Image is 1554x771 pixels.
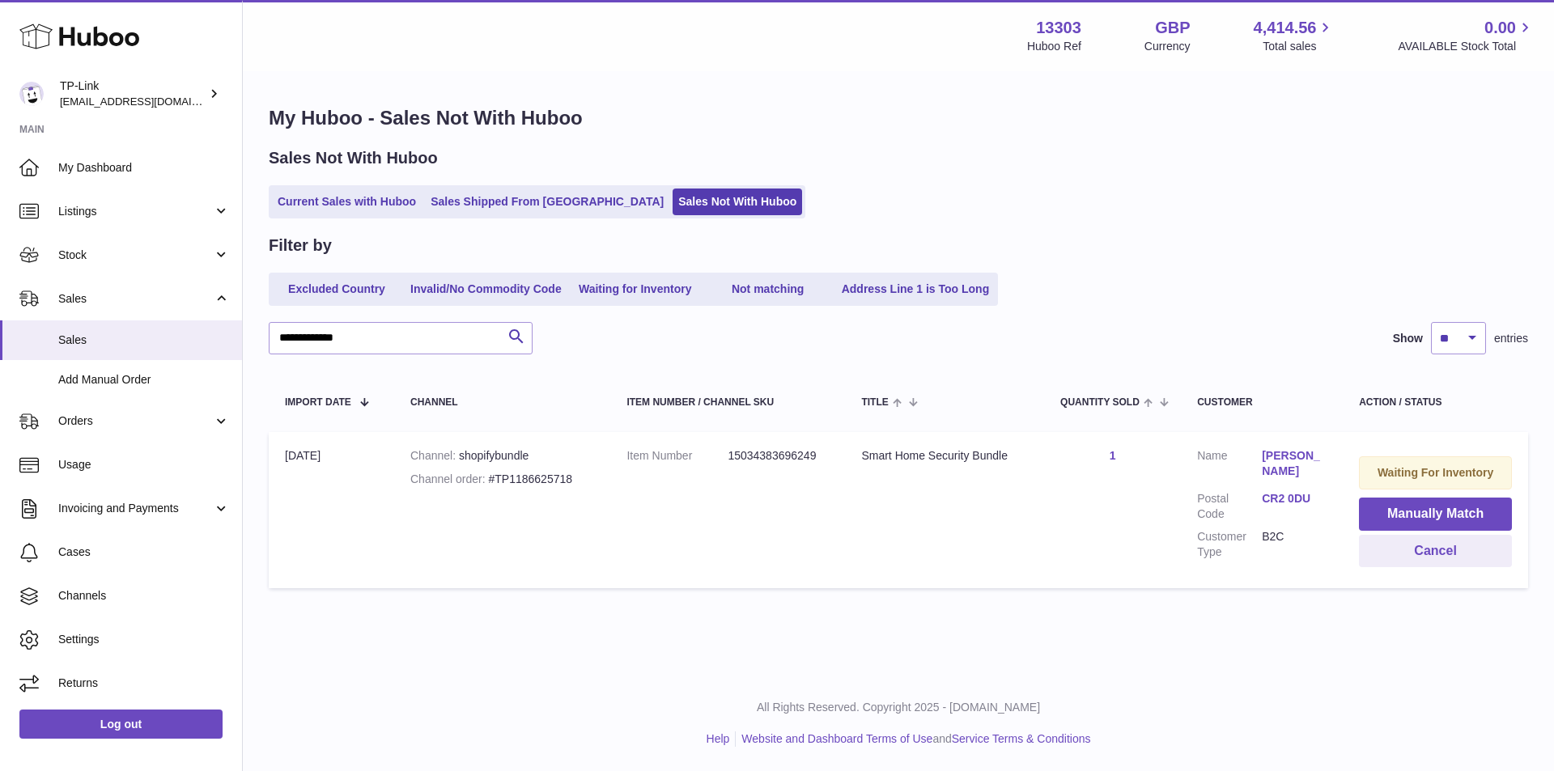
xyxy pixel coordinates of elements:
[58,544,230,560] span: Cases
[1144,39,1191,54] div: Currency
[269,105,1528,131] h1: My Huboo - Sales Not With Huboo
[1398,17,1535,54] a: 0.00 AVAILABLE Stock Total
[410,397,594,408] div: Channel
[58,204,213,219] span: Listings
[60,95,238,108] span: [EMAIL_ADDRESS][DOMAIN_NAME]
[58,457,230,472] span: Usage
[1197,491,1262,522] dt: Postal Code
[736,731,1090,747] li: and
[19,710,223,739] a: Log out
[626,448,728,464] dt: Item Number
[1494,331,1528,346] span: entries
[1155,17,1190,39] strong: GBP
[673,189,802,215] a: Sales Not With Huboo
[58,676,230,691] span: Returns
[58,333,230,348] span: Sales
[1398,39,1535,54] span: AVAILABLE Stock Total
[58,501,213,516] span: Invoicing and Payments
[58,248,213,263] span: Stock
[1393,331,1423,346] label: Show
[256,700,1541,715] p: All Rights Reserved. Copyright 2025 - [DOMAIN_NAME]
[1197,397,1327,408] div: Customer
[269,235,332,256] h2: Filter by
[1359,397,1512,408] div: Action / Status
[1197,529,1262,560] dt: Customer Type
[861,397,888,408] span: Title
[58,413,213,429] span: Orders
[741,732,932,745] a: Website and Dashboard Terms of Use
[269,147,438,169] h2: Sales Not With Huboo
[269,432,394,588] td: [DATE]
[410,472,594,487] div: #TP1186625718
[703,276,833,303] a: Not matching
[728,448,829,464] dd: 15034383696249
[1254,17,1335,54] a: 4,414.56 Total sales
[58,372,230,388] span: Add Manual Order
[58,291,213,307] span: Sales
[405,276,567,303] a: Invalid/No Commodity Code
[1262,448,1327,479] a: [PERSON_NAME]
[707,732,730,745] a: Help
[58,160,230,176] span: My Dashboard
[1263,39,1335,54] span: Total sales
[1036,17,1081,39] strong: 13303
[571,276,700,303] a: Waiting for Inventory
[1254,17,1317,39] span: 4,414.56
[952,732,1091,745] a: Service Terms & Conditions
[836,276,996,303] a: Address Line 1 is Too Long
[626,397,829,408] div: Item Number / Channel SKU
[272,276,401,303] a: Excluded Country
[410,472,489,485] strong: Channel order
[1027,39,1081,54] div: Huboo Ref
[58,632,230,647] span: Settings
[1484,17,1516,39] span: 0.00
[272,189,422,215] a: Current Sales with Huboo
[19,82,44,106] img: gaby.chen@tp-link.com
[60,78,206,109] div: TP-Link
[410,448,594,464] div: shopifybundle
[1359,498,1512,531] button: Manually Match
[285,397,351,408] span: Import date
[1060,397,1140,408] span: Quantity Sold
[1197,448,1262,483] dt: Name
[1262,491,1327,506] a: CR2 0DU
[425,189,669,215] a: Sales Shipped From [GEOGRAPHIC_DATA]
[1359,535,1512,568] button: Cancel
[58,588,230,604] span: Channels
[410,449,459,462] strong: Channel
[1110,449,1116,462] a: 1
[1262,529,1327,560] dd: B2C
[1378,466,1493,479] strong: Waiting For Inventory
[861,448,1028,464] div: Smart Home Security Bundle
